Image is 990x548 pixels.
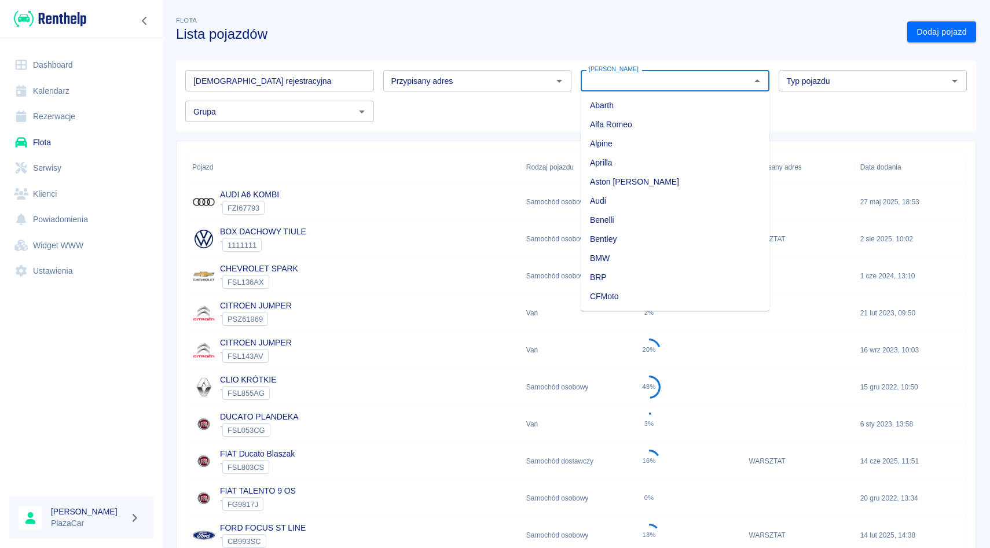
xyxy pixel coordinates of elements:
[220,275,298,289] div: `
[520,480,632,517] div: Samochód osobowy
[520,151,632,183] div: Rodzaj pojazdu
[14,9,86,28] img: Renthelp logo
[581,172,769,192] li: Aston [PERSON_NAME]
[220,486,296,495] a: FIAT TALENTO 9 OS
[581,115,769,134] li: Alfa Romeo
[223,278,269,286] span: FSL136AX
[223,463,269,472] span: FSL803CS
[220,349,292,363] div: `
[192,264,215,288] img: Image
[220,201,279,215] div: `
[520,220,632,258] div: Samochód osobowy
[176,26,898,42] h3: Lista pojazdów
[354,104,370,120] button: Otwórz
[192,227,215,251] img: Image
[855,220,966,258] div: 2 sie 2025, 10:02
[9,130,153,156] a: Flota
[589,65,639,73] label: [PERSON_NAME]
[220,264,298,273] a: CHEVROLET SPARK
[855,406,966,443] div: 6 sty 2023, 13:58
[223,241,261,249] span: 1111111
[855,151,966,183] div: Data dodania
[220,375,276,384] a: CLIO KRÓTKIE
[643,531,656,539] div: 13%
[176,17,197,24] span: Flota
[855,443,966,480] div: 14 cze 2025, 11:51
[581,192,769,211] li: Audi
[51,506,125,517] h6: [PERSON_NAME]
[581,96,769,115] li: Abarth
[192,301,215,325] img: Image
[644,309,654,317] div: 2%
[743,220,854,258] div: WARSZTAT
[520,369,632,406] div: Samochód osobowy
[9,9,86,28] a: Renthelp logo
[223,500,263,509] span: FG9817J
[220,238,306,252] div: `
[581,153,769,172] li: Aprilla
[51,517,125,529] p: PlazaCar
[520,183,632,220] div: Samochód osobowy
[855,332,966,369] div: 16 wrz 2023, 10:03
[192,376,215,399] img: Image
[220,412,299,421] a: DUCATO PLANDEKA
[220,449,295,458] a: FIAT Ducato Blaszak
[9,52,153,78] a: Dashboard
[220,312,292,326] div: `
[220,497,296,511] div: `
[520,406,632,443] div: Van
[581,134,769,153] li: Alpine
[223,426,270,435] span: FSL053CG
[644,420,654,428] div: 3%
[192,487,215,510] img: Image
[520,443,632,480] div: Samochód dostawczy
[855,480,966,517] div: 20 gru 2022, 13:34
[192,413,215,436] img: Image
[743,443,854,480] div: WARSZTAT
[551,73,567,89] button: Otwórz
[136,13,153,28] button: Zwiń nawigację
[643,383,656,391] div: 48%
[220,227,306,236] a: BOX DACHOWY TIULE
[581,249,769,268] li: BMW
[223,315,267,323] span: PSZ61869
[220,301,292,310] a: CITROEN JUMPER
[220,523,306,532] a: FORD FOCUS ST LINE
[643,346,656,354] div: 20%
[220,338,292,347] a: CITROEN JUMPER
[220,534,306,548] div: `
[855,295,966,332] div: 21 lut 2023, 09:50
[581,211,769,230] li: Benelli
[581,268,769,287] li: BRP
[526,151,574,183] div: Rodzaj pojazdu
[520,332,632,369] div: Van
[855,258,966,295] div: 1 cze 2024, 13:10
[907,21,976,43] a: Dodaj pojazd
[947,73,963,89] button: Otwórz
[743,151,854,183] div: Przypisany adres
[223,352,268,361] span: FSL143AV
[192,450,215,473] img: Image
[220,386,276,400] div: `
[644,494,654,502] div: 0%
[749,151,801,183] div: Przypisany adres
[749,73,765,89] button: Zamknij
[9,258,153,284] a: Ustawienia
[192,151,213,183] div: Pojazd
[223,537,266,546] span: CB993SC
[855,369,966,406] div: 15 gru 2022, 10:50
[9,78,153,104] a: Kalendarz
[213,159,229,175] button: Sort
[581,230,769,249] li: Bentley
[9,181,153,207] a: Klienci
[581,287,769,306] li: CFMoto
[9,233,153,259] a: Widget WWW
[220,460,295,474] div: `
[192,524,215,547] img: Image
[192,190,215,214] img: Image
[220,190,279,199] a: AUDI A6 KOMBI
[192,339,215,362] img: Image
[520,295,632,332] div: Van
[520,258,632,295] div: Samochód osobowy
[9,207,153,233] a: Powiadomienia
